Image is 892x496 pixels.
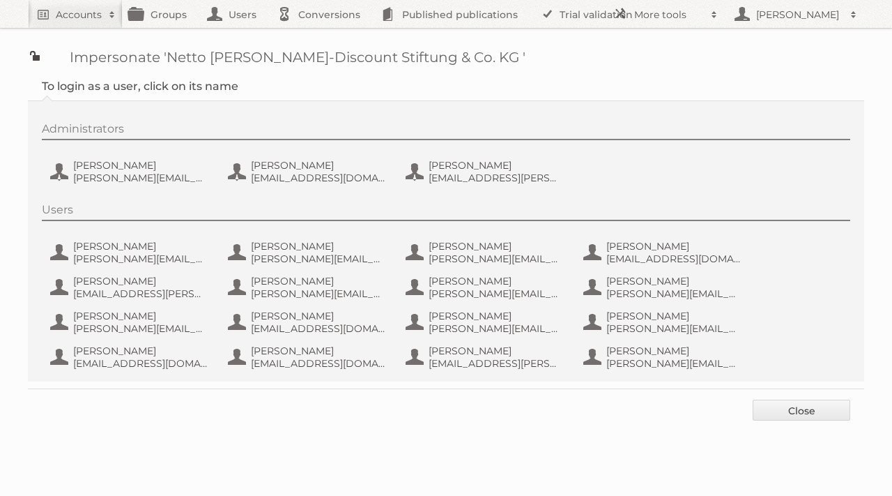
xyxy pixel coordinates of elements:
button: [PERSON_NAME] [PERSON_NAME][EMAIL_ADDRESS][PERSON_NAME][PERSON_NAME][DOMAIN_NAME] [49,308,213,336]
span: [PERSON_NAME] [429,345,564,357]
h2: Accounts [56,8,102,22]
button: [PERSON_NAME] [EMAIL_ADDRESS][PERSON_NAME][PERSON_NAME][DOMAIN_NAME] [49,273,213,301]
span: [PERSON_NAME][EMAIL_ADDRESS][PERSON_NAME][PERSON_NAME][DOMAIN_NAME] [251,253,386,265]
span: [EMAIL_ADDRESS][DOMAIN_NAME] [251,172,386,184]
span: [PERSON_NAME] [606,275,741,287]
span: [PERSON_NAME] [73,345,208,357]
div: Users [42,203,850,221]
h2: More tools [634,8,704,22]
span: [EMAIL_ADDRESS][DOMAIN_NAME] [606,253,741,265]
h1: Impersonate 'Netto [PERSON_NAME]-Discount Stiftung & Co. KG ' [28,49,864,66]
span: [PERSON_NAME] [429,275,564,287]
button: [PERSON_NAME] [EMAIL_ADDRESS][DOMAIN_NAME] [226,343,390,371]
button: [PERSON_NAME] [PERSON_NAME][EMAIL_ADDRESS][DOMAIN_NAME] [404,308,568,336]
button: [PERSON_NAME] [PERSON_NAME][EMAIL_ADDRESS][PERSON_NAME][PERSON_NAME][DOMAIN_NAME] [582,308,746,336]
button: [PERSON_NAME] [PERSON_NAME][EMAIL_ADDRESS][DOMAIN_NAME] [49,239,213,266]
span: [PERSON_NAME] [73,159,208,172]
span: [PERSON_NAME][EMAIL_ADDRESS][PERSON_NAME][PERSON_NAME][DOMAIN_NAME] [251,287,386,300]
span: [PERSON_NAME] [606,240,741,253]
span: [EMAIL_ADDRESS][DOMAIN_NAME] [251,357,386,370]
span: [EMAIL_ADDRESS][DOMAIN_NAME] [73,357,208,370]
a: Close [753,400,850,421]
button: [PERSON_NAME] [EMAIL_ADDRESS][PERSON_NAME][PERSON_NAME][DOMAIN_NAME] [404,343,568,371]
span: [PERSON_NAME] [73,310,208,322]
span: [PERSON_NAME] [429,240,564,253]
button: [PERSON_NAME] [EMAIL_ADDRESS][PERSON_NAME][PERSON_NAME][DOMAIN_NAME] [404,158,568,186]
button: [PERSON_NAME] [PERSON_NAME][EMAIL_ADDRESS][PERSON_NAME][PERSON_NAME][DOMAIN_NAME] [404,273,568,301]
button: [PERSON_NAME] [EMAIL_ADDRESS][DOMAIN_NAME] [582,239,746,266]
span: [PERSON_NAME] [606,310,741,322]
button: [PERSON_NAME] [PERSON_NAME][EMAIL_ADDRESS][PERSON_NAME][PERSON_NAME][DOMAIN_NAME] [226,239,390,266]
span: [PERSON_NAME] [251,345,386,357]
button: [PERSON_NAME] [PERSON_NAME][EMAIL_ADDRESS][PERSON_NAME][DOMAIN_NAME] [582,343,746,371]
h2: [PERSON_NAME] [753,8,843,22]
button: [PERSON_NAME] [PERSON_NAME][EMAIL_ADDRESS][PERSON_NAME][PERSON_NAME][DOMAIN_NAME] [226,273,390,301]
button: [PERSON_NAME] [EMAIL_ADDRESS][DOMAIN_NAME] [49,343,213,371]
button: [PERSON_NAME] [PERSON_NAME][EMAIL_ADDRESS][PERSON_NAME][DOMAIN_NAME] [49,158,213,186]
span: [PERSON_NAME] [429,310,564,322]
span: [EMAIL_ADDRESS][PERSON_NAME][PERSON_NAME][DOMAIN_NAME] [73,287,208,300]
button: [PERSON_NAME] [EMAIL_ADDRESS][DOMAIN_NAME] [226,308,390,336]
span: [PERSON_NAME][EMAIL_ADDRESS][DOMAIN_NAME] [429,322,564,335]
span: [PERSON_NAME] [251,240,386,253]
span: [PERSON_NAME] [251,275,386,287]
button: [PERSON_NAME] [PERSON_NAME][EMAIL_ADDRESS][PERSON_NAME][DOMAIN_NAME] [582,273,746,301]
span: [EMAIL_ADDRESS][PERSON_NAME][PERSON_NAME][DOMAIN_NAME] [429,172,564,184]
span: [EMAIL_ADDRESS][PERSON_NAME][PERSON_NAME][DOMAIN_NAME] [429,357,564,370]
span: [PERSON_NAME] [73,275,208,287]
span: [PERSON_NAME][EMAIL_ADDRESS][PERSON_NAME][DOMAIN_NAME] [429,253,564,265]
span: [PERSON_NAME][EMAIL_ADDRESS][PERSON_NAME][PERSON_NAME][DOMAIN_NAME] [606,322,741,335]
span: [PERSON_NAME][EMAIL_ADDRESS][DOMAIN_NAME] [73,253,208,265]
span: [PERSON_NAME][EMAIL_ADDRESS][PERSON_NAME][PERSON_NAME][DOMAIN_NAME] [73,322,208,335]
span: [PERSON_NAME] [606,345,741,357]
span: [PERSON_NAME] [73,240,208,253]
button: [PERSON_NAME] [EMAIL_ADDRESS][DOMAIN_NAME] [226,158,390,186]
span: [PERSON_NAME] [251,159,386,172]
span: [PERSON_NAME][EMAIL_ADDRESS][PERSON_NAME][DOMAIN_NAME] [606,357,741,370]
span: [EMAIL_ADDRESS][DOMAIN_NAME] [251,322,386,335]
span: [PERSON_NAME] [251,310,386,322]
div: Administrators [42,122,850,140]
span: [PERSON_NAME][EMAIL_ADDRESS][PERSON_NAME][DOMAIN_NAME] [606,287,741,300]
span: [PERSON_NAME] [429,159,564,172]
button: [PERSON_NAME] [PERSON_NAME][EMAIL_ADDRESS][PERSON_NAME][DOMAIN_NAME] [404,239,568,266]
span: [PERSON_NAME][EMAIL_ADDRESS][PERSON_NAME][DOMAIN_NAME] [73,172,208,184]
span: [PERSON_NAME][EMAIL_ADDRESS][PERSON_NAME][PERSON_NAME][DOMAIN_NAME] [429,287,564,300]
legend: To login as a user, click on its name [42,80,238,93]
